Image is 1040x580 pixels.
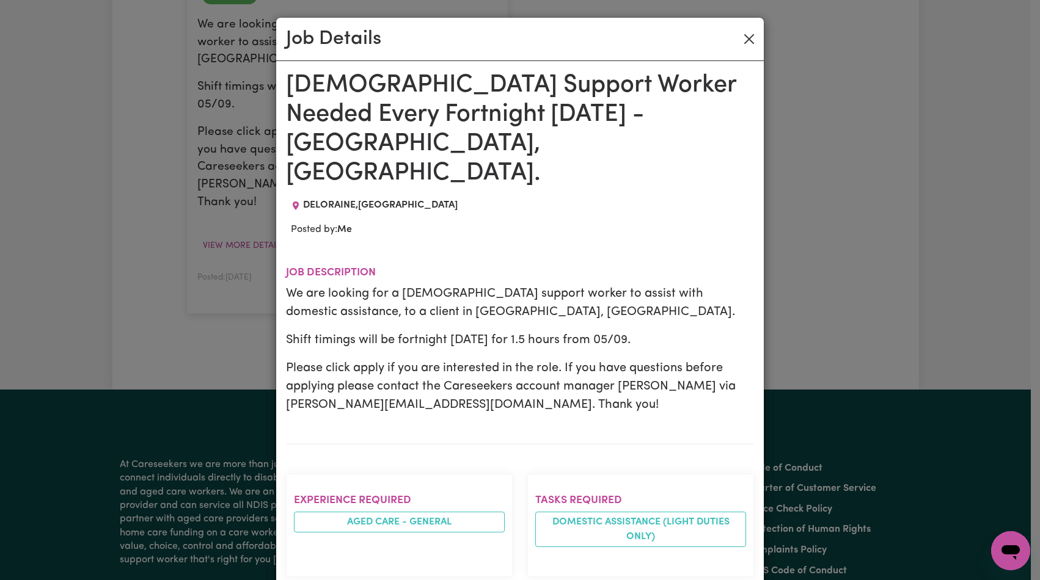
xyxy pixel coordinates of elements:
[286,359,754,414] p: Please click apply if you are interested in the role. If you have questions before applying pleas...
[337,225,352,234] b: Me
[739,29,759,49] button: Close
[286,198,463,212] div: Job location: DELORAINE, Tasmania
[286,71,754,188] h1: [DEMOGRAPHIC_DATA] Support Worker Needed Every Fortnight [DATE] - [GEOGRAPHIC_DATA], [GEOGRAPHIC_...
[286,285,754,321] p: We are looking for a [DEMOGRAPHIC_DATA] support worker to assist with domestic assistance, to a c...
[294,512,505,532] li: Aged care - General
[286,331,754,349] p: Shift timings will be fortnight [DATE] for 1.5 hours from 05/09.
[294,494,505,507] h2: Experience required
[991,531,1030,570] iframe: Button to launch messaging window
[291,225,352,234] span: Posted by:
[286,266,754,279] h2: Job description
[535,512,746,547] li: Domestic assistance (light duties only)
[286,27,381,51] h2: Job Details
[303,200,458,210] span: DELORAINE , [GEOGRAPHIC_DATA]
[535,494,746,507] h2: Tasks required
